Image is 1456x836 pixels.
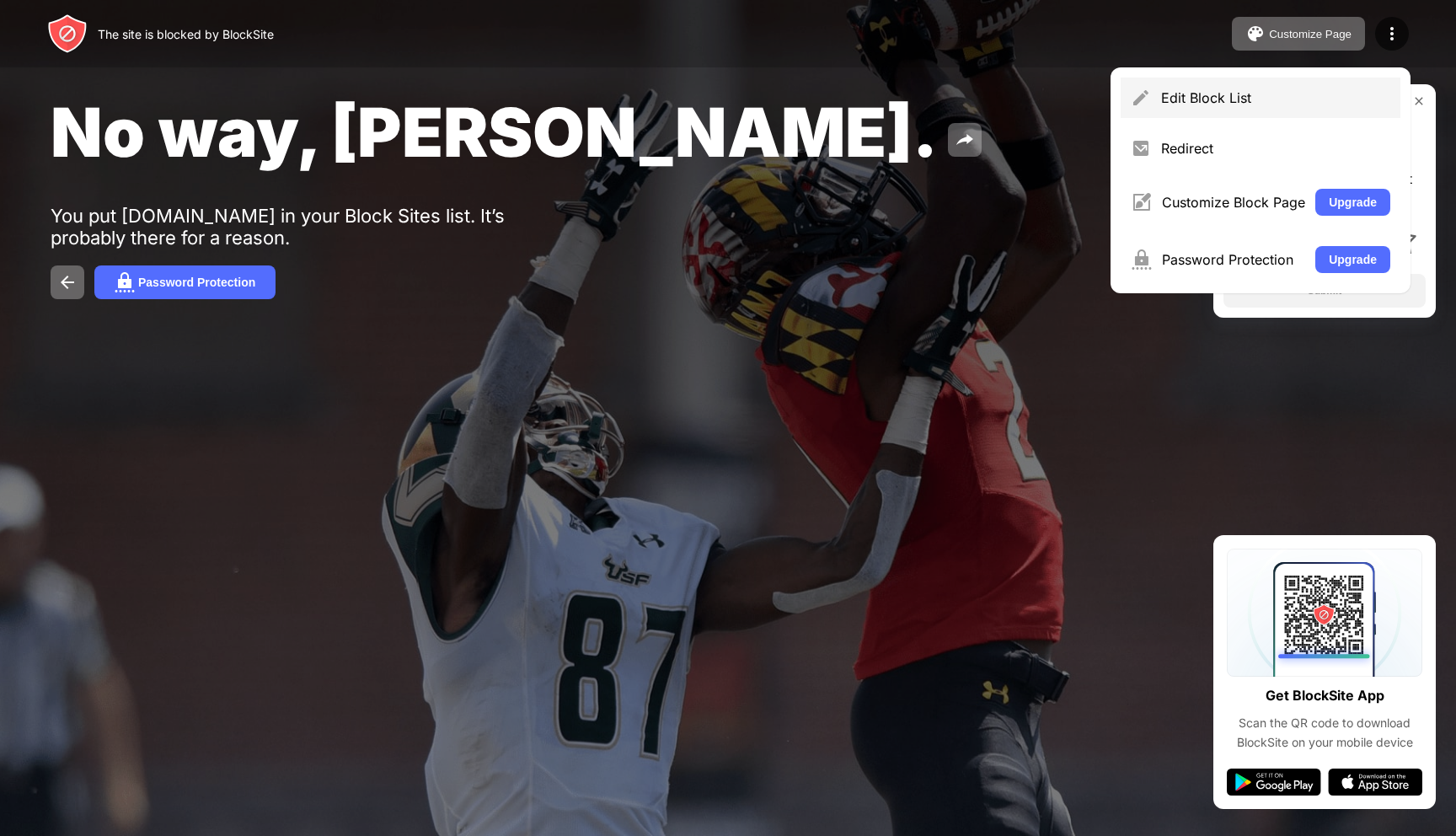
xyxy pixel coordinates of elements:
[1162,194,1305,211] div: Customize Block Page
[1227,714,1422,752] div: Scan the QR code to download BlockSite on your mobile device
[115,272,135,292] img: password.svg
[51,205,571,249] div: You put [DOMAIN_NAME] in your Block Sites list. It’s probably there for a reason.
[1315,189,1390,216] button: Upgrade
[1131,192,1152,212] img: menu-customize.svg
[1162,251,1305,268] div: Password Protection
[1315,246,1390,273] button: Upgrade
[1232,17,1365,51] button: Customize Page
[1269,28,1352,40] div: Customize Page
[57,272,78,292] img: back.svg
[1328,769,1422,796] img: app-store.svg
[1161,89,1390,106] div: Edit Block List
[51,91,938,173] span: No way, [PERSON_NAME].
[1131,88,1151,108] img: menu-pencil.svg
[1382,24,1402,44] img: menu-icon.svg
[1412,94,1426,108] img: rate-us-close.svg
[1245,24,1266,44] img: pallet.svg
[1227,769,1321,796] img: google-play.svg
[94,265,276,299] button: Password Protection
[1161,140,1390,157] div: Redirect
[98,27,274,41] div: The site is blocked by BlockSite
[47,13,88,54] img: header-logo.svg
[1266,683,1384,708] div: Get BlockSite App
[138,276,255,289] div: Password Protection
[1131,249,1152,270] img: menu-password.svg
[955,130,975,150] img: share.svg
[1131,138,1151,158] img: menu-redirect.svg
[1227,549,1422,677] img: qrcode.svg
